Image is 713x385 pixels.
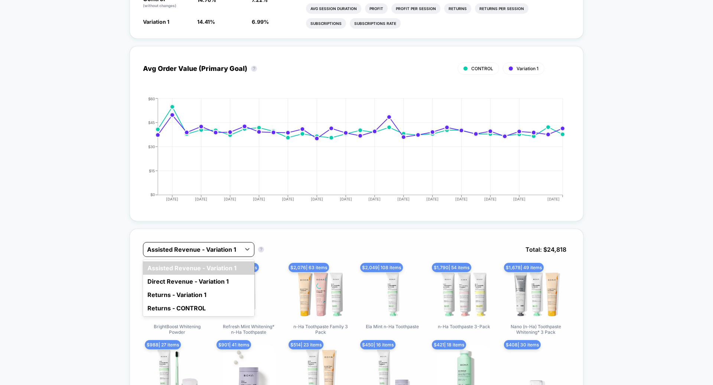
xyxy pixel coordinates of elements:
[195,197,207,201] tspan: [DATE]
[143,19,169,25] span: Variation 1
[282,197,294,201] tspan: [DATE]
[293,324,348,336] span: n-Ha Toothpaste Family 3 Pack
[391,3,440,14] li: Profit Per Session
[221,324,277,336] span: Refresh Mint Whitening* n-Ha Toothpaste
[258,247,264,252] button: ?
[143,288,254,301] div: Returns - Variation 1
[148,96,155,101] tspan: $60
[311,197,323,201] tspan: [DATE]
[252,19,269,25] span: 6.99 %
[149,168,155,173] tspan: $15
[306,18,346,29] li: Subscriptions
[251,66,257,72] button: ?
[438,268,490,320] img: n-Ha Toothpaste 3-Pack
[143,275,254,288] div: Direct Revenue - Variation 1
[166,197,178,201] tspan: [DATE]
[253,197,265,201] tspan: [DATE]
[517,66,538,71] span: Variation 1
[426,197,439,201] tspan: [DATE]
[475,3,528,14] li: Returns Per Session
[197,19,215,25] span: 14.41 %
[513,197,525,201] tspan: [DATE]
[148,144,155,149] tspan: $30
[149,324,205,336] span: BrightBoost Whitening Powder
[438,324,490,336] span: n-Ha Toothpaste 3-Pack
[150,192,155,197] tspan: $0
[143,3,176,8] span: (without changes)
[294,268,346,320] img: n-Ha Toothpaste Family 3 Pack
[367,268,419,320] img: Ela Mint n-Ha Toothpaste
[504,263,544,272] span: $ 1,678 | 49 items
[340,197,352,201] tspan: [DATE]
[547,197,560,201] tspan: [DATE]
[350,18,401,29] li: Subscriptions Rate
[143,301,254,315] div: Returns - CONTROL
[136,97,563,208] div: AVG_ORDER_VALUE
[397,197,410,201] tspan: [DATE]
[360,340,395,349] span: $ 450 | 16 items
[508,324,564,336] span: Nano (n-Ha) Toothpaste Whitening* 3 Pack
[522,242,570,257] span: Total: $ 24,818
[306,3,361,14] li: Avg Session Duration
[365,3,388,14] li: Profit
[432,340,466,349] span: $ 421 | 18 items
[368,197,381,201] tspan: [DATE]
[145,340,181,349] span: $ 988 | 27 items
[432,263,471,272] span: $ 1,790 | 54 items
[510,268,562,320] img: Nano (n-Ha) Toothpaste Whitening* 3 Pack
[504,340,541,349] span: $ 408 | 30 items
[216,340,251,349] span: $ 901 | 41 items
[148,120,155,124] tspan: $45
[444,3,471,14] li: Returns
[484,197,497,201] tspan: [DATE]
[455,197,468,201] tspan: [DATE]
[360,263,403,272] span: $ 2,049 | 108 items
[289,263,329,272] span: $ 2,076 | 63 items
[366,324,419,336] span: Ela Mint n-Ha Toothpaste
[224,197,236,201] tspan: [DATE]
[289,340,323,349] span: $ 514 | 23 items
[471,66,493,71] span: CONTROL
[143,261,254,275] div: Assisted Revenue - Variation 1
